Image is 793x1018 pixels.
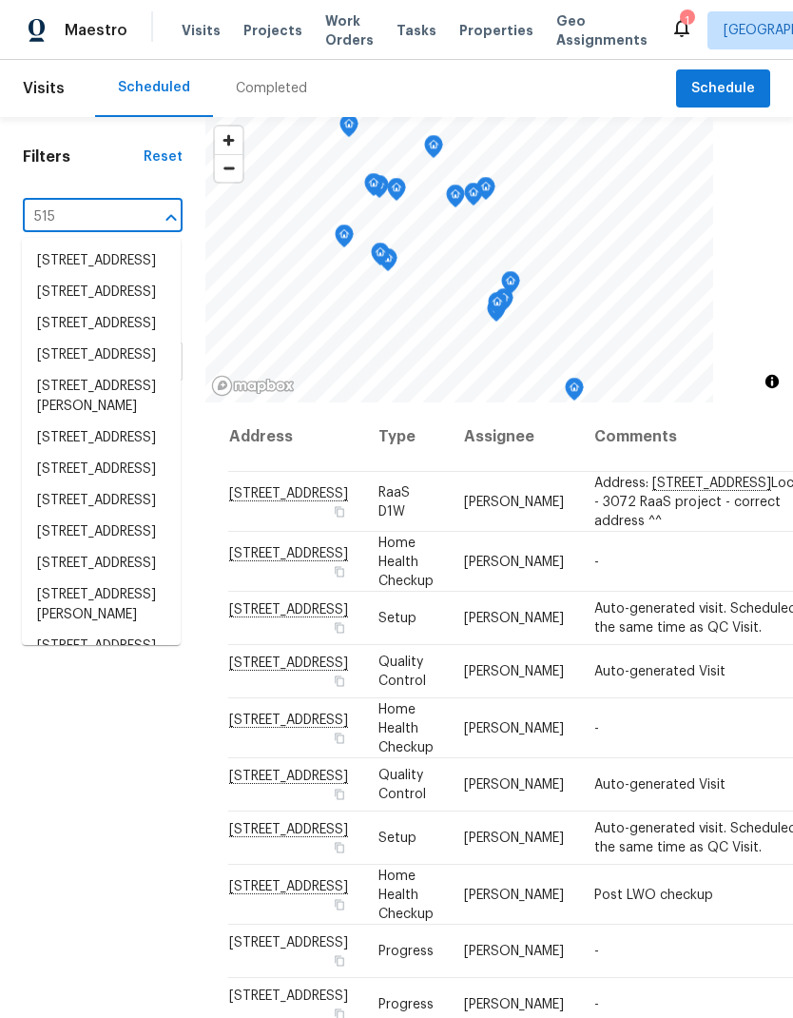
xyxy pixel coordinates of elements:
th: Address [228,402,363,472]
div: Reset [144,147,183,166]
button: Close [158,205,184,231]
li: [STREET_ADDRESS] [22,277,181,308]
div: Map marker [501,271,520,301]
span: [PERSON_NAME] [464,495,564,508]
li: [STREET_ADDRESS][PERSON_NAME] [22,579,181,631]
span: Work Orders [325,11,374,49]
button: Copy Address [331,952,348,969]
div: Map marker [364,173,383,203]
div: Map marker [446,185,465,214]
span: Post LWO checkup [594,888,713,901]
button: Copy Address [331,786,348,803]
th: Assignee [449,402,579,472]
span: [PERSON_NAME] [464,665,564,678]
div: Map marker [371,243,390,272]
li: [STREET_ADDRESS] [22,631,181,662]
span: Home Health Checkup [378,536,434,587]
span: Setup [378,612,416,625]
li: [STREET_ADDRESS] [22,422,181,454]
div: Scheduled [118,78,190,97]
li: [STREET_ADDRESS] [22,308,181,340]
span: [PERSON_NAME] [464,888,564,901]
span: Auto-generated Visit [594,665,725,678]
button: Copy Address [331,839,348,856]
span: Quality Control [378,769,426,801]
li: [STREET_ADDRESS][PERSON_NAME] [22,371,181,422]
button: Copy Address [331,895,348,912]
span: Visits [23,68,65,109]
button: Zoom out [215,154,242,182]
button: Toggle attribution [761,370,783,393]
input: Search for an address... [23,203,129,232]
span: Auto-generated Visit [594,778,725,792]
canvas: Map [205,117,713,402]
div: 1 [680,11,693,30]
span: Quality Control [378,656,426,688]
div: Completed [236,79,307,98]
button: Zoom in [215,127,242,154]
div: Map marker [565,378,584,407]
span: Visits [182,21,221,40]
div: Map marker [424,135,443,165]
span: - [594,998,599,1011]
span: Home Health Checkup [378,702,434,754]
div: Map marker [494,288,513,318]
span: [PERSON_NAME] [464,721,564,734]
span: Setup [378,832,416,845]
li: [STREET_ADDRESS] [22,517,181,548]
span: Zoom out [215,155,242,182]
span: Tasks [396,24,436,37]
span: Progress [378,998,434,1011]
th: Type [363,402,449,472]
span: Geo Assignments [556,11,648,49]
button: Schedule [676,69,770,108]
span: - [594,555,599,568]
div: Map marker [476,177,495,206]
span: - [594,945,599,958]
h1: Filters [23,147,144,166]
span: [PERSON_NAME] [464,612,564,625]
div: Map marker [488,292,507,322]
span: Progress [378,945,434,958]
li: [STREET_ADDRESS] [22,454,181,485]
span: [PERSON_NAME] [464,998,564,1011]
div: Map marker [339,114,358,144]
li: [STREET_ADDRESS] [22,548,181,579]
span: [PERSON_NAME] [464,778,564,792]
span: [PERSON_NAME] [464,945,564,958]
div: Map marker [464,183,483,212]
div: Map marker [487,299,506,328]
span: [STREET_ADDRESS] [229,936,348,949]
div: Map marker [387,178,406,207]
span: Properties [459,21,533,40]
span: Schedule [691,77,755,101]
span: Home Health Checkup [378,869,434,920]
span: Toggle attribution [766,371,778,392]
a: Mapbox homepage [211,375,295,397]
button: Copy Address [331,729,348,746]
button: Copy Address [331,619,348,636]
span: [PERSON_NAME] [464,832,564,845]
div: Map marker [335,225,354,254]
span: [STREET_ADDRESS] [229,989,348,1003]
span: RaaS D1W [378,485,410,518]
li: [STREET_ADDRESS] [22,245,181,277]
span: - [594,721,599,734]
button: Copy Address [331,673,348,690]
span: [PERSON_NAME] [464,555,564,568]
li: [STREET_ADDRESS] [22,340,181,371]
span: Projects [243,21,302,40]
button: Copy Address [331,562,348,579]
span: Maestro [65,21,127,40]
button: Copy Address [331,502,348,519]
li: [STREET_ADDRESS] [22,485,181,517]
